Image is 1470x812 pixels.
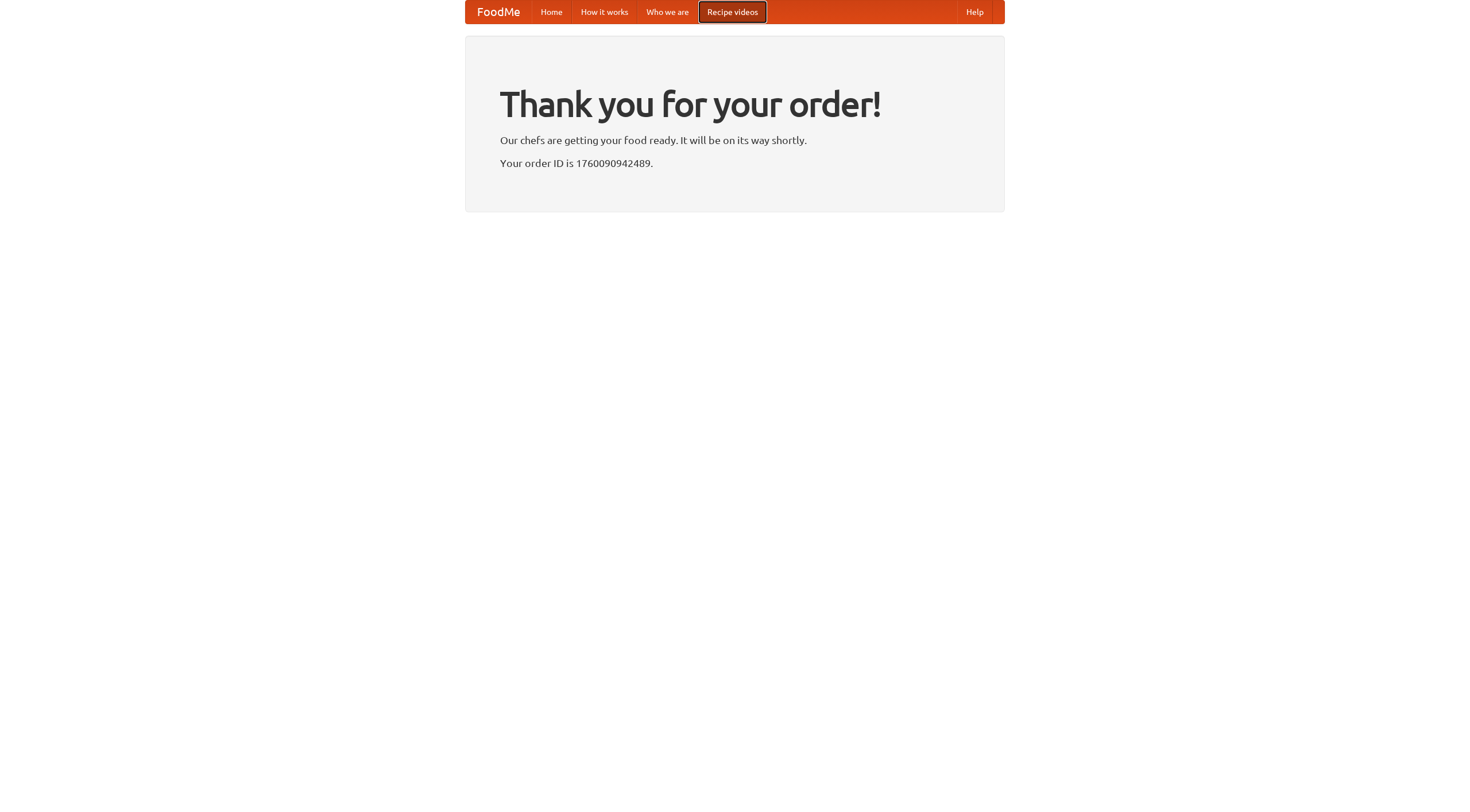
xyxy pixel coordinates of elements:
a: FoodMe [466,1,532,24]
a: How it works [572,1,637,24]
a: Home [532,1,572,24]
h1: Thank you for your order! [500,76,970,131]
a: Recipe videos [698,1,767,24]
p: Your order ID is 1760090942489. [500,154,970,172]
a: Help [957,1,993,24]
a: Who we are [637,1,698,24]
p: Our chefs are getting your food ready. It will be on its way shortly. [500,131,970,149]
